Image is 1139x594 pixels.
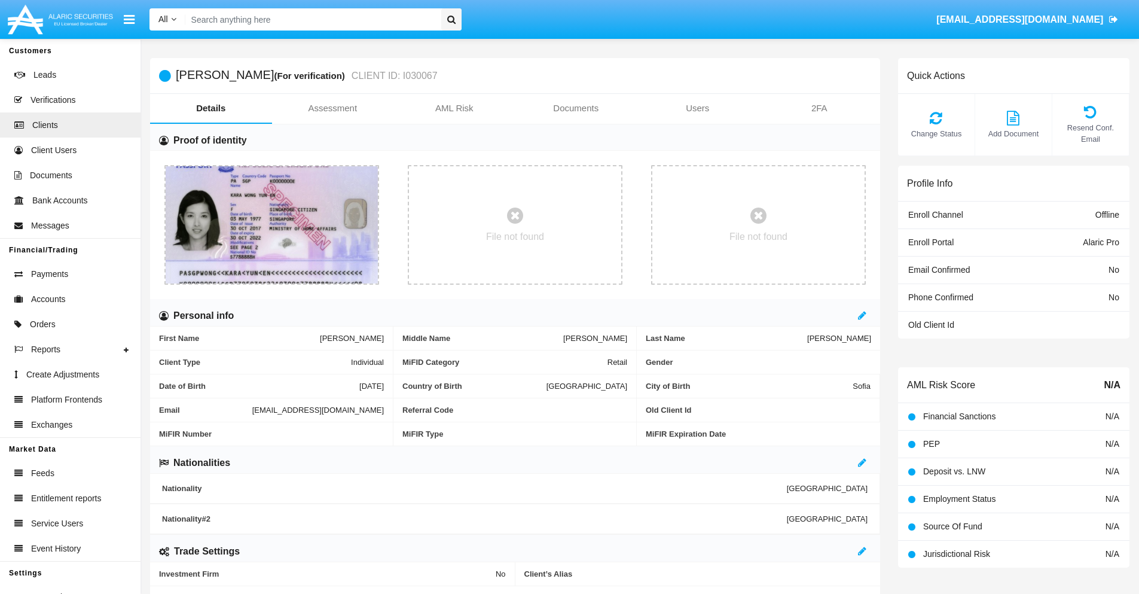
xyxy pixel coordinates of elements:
[349,71,438,81] small: CLIENT ID: I030067
[923,412,996,421] span: Financial Sanctions
[393,94,515,123] a: AML Risk
[158,14,168,24] span: All
[853,382,871,391] span: Sofia
[1106,549,1119,559] span: N/A
[759,94,881,123] a: 2FA
[359,382,384,391] span: [DATE]
[402,334,563,343] span: Middle Name
[159,334,320,343] span: First Name
[1106,494,1119,504] span: N/A
[174,545,240,558] h6: Trade Settings
[402,406,627,415] span: Referral Code
[1106,467,1119,476] span: N/A
[185,8,437,31] input: Search
[646,334,807,343] span: Last Name
[159,406,252,415] span: Email
[173,309,234,322] h6: Personal info
[908,320,954,330] span: Old Client Id
[159,358,351,367] span: Client Type
[176,69,438,83] h5: [PERSON_NAME]
[923,494,996,504] span: Employment Status
[31,293,66,306] span: Accounts
[150,94,272,123] a: Details
[274,69,348,83] div: (For verification)
[252,406,384,415] span: [EMAIL_ADDRESS][DOMAIN_NAME]
[33,69,56,81] span: Leads
[563,334,627,343] span: [PERSON_NAME]
[1109,265,1119,275] span: No
[402,382,546,391] span: Country of Birth
[159,429,384,438] span: MiFIR Number
[515,94,637,123] a: Documents
[149,13,185,26] a: All
[923,439,940,449] span: PEP
[402,429,627,438] span: MiFIR Type
[1106,522,1119,531] span: N/A
[908,293,973,302] span: Phone Confirmed
[981,128,1046,139] span: Add Document
[30,169,72,182] span: Documents
[30,94,75,106] span: Verifications
[646,382,853,391] span: City of Birth
[1109,293,1119,302] span: No
[162,484,787,493] span: Nationality
[907,70,965,81] h6: Quick Actions
[1083,237,1119,247] span: Alaric Pro
[907,379,975,391] h6: AML Risk Score
[646,406,871,415] span: Old Client Id
[173,134,247,147] h6: Proof of identity
[31,268,68,281] span: Payments
[923,522,982,531] span: Source Of Fund
[607,358,627,367] span: Retail
[31,220,69,232] span: Messages
[32,194,88,207] span: Bank Accounts
[159,382,359,391] span: Date of Birth
[31,492,102,505] span: Entitlement reports
[908,265,970,275] span: Email Confirmed
[1106,412,1119,421] span: N/A
[787,514,868,523] span: [GEOGRAPHIC_DATA]
[30,318,56,331] span: Orders
[31,543,81,555] span: Event History
[1106,439,1119,449] span: N/A
[173,456,230,470] h6: Nationalities
[26,368,99,381] span: Create Adjustments
[807,334,871,343] span: [PERSON_NAME]
[6,2,115,37] img: Logo image
[32,119,58,132] span: Clients
[923,467,985,476] span: Deposit vs. LNW
[159,569,496,578] span: Investment Firm
[646,429,871,438] span: MiFIR Expiration Date
[31,343,60,356] span: Reports
[646,358,871,367] span: Gender
[496,569,506,578] span: No
[923,549,990,559] span: Jurisdictional Risk
[31,517,83,530] span: Service Users
[31,467,54,480] span: Feeds
[908,210,963,220] span: Enroll Channel
[1095,210,1119,220] span: Offline
[787,484,868,493] span: [GEOGRAPHIC_DATA]
[524,569,872,578] span: Client’s Alias
[936,14,1103,25] span: [EMAIL_ADDRESS][DOMAIN_NAME]
[31,144,77,157] span: Client Users
[931,3,1124,36] a: [EMAIL_ADDRESS][DOMAIN_NAME]
[162,514,787,523] span: Nationality #2
[637,94,759,123] a: Users
[272,94,394,123] a: Assessment
[320,334,384,343] span: [PERSON_NAME]
[908,237,954,247] span: Enroll Portal
[1104,378,1120,392] span: N/A
[1058,122,1123,145] span: Resend Conf. Email
[402,358,607,367] span: MiFID Category
[31,394,102,406] span: Platform Frontends
[546,382,627,391] span: [GEOGRAPHIC_DATA]
[31,419,72,431] span: Exchanges
[904,128,969,139] span: Change Status
[351,358,384,367] span: Individual
[907,178,952,189] h6: Profile Info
